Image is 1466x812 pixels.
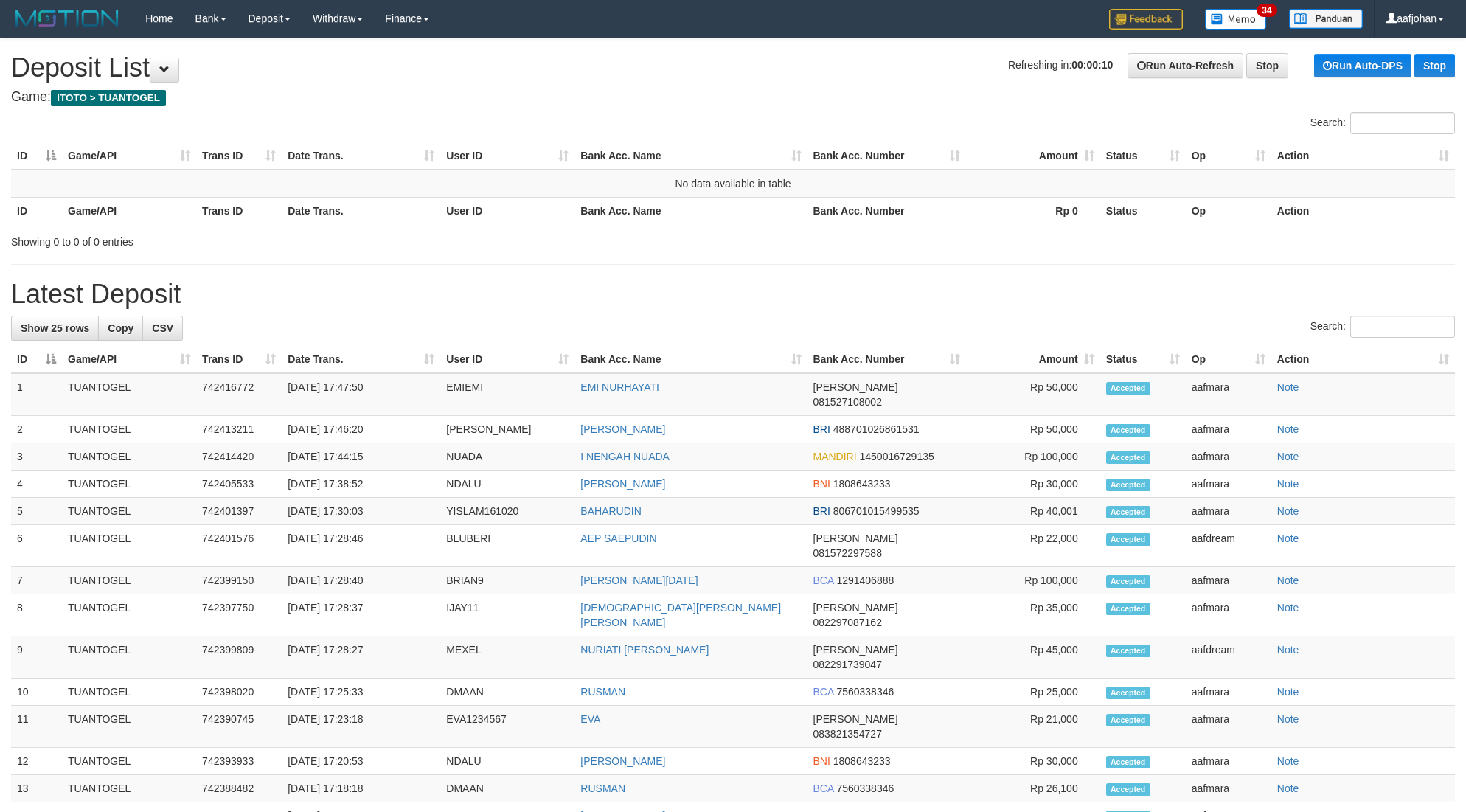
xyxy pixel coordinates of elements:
[1106,603,1150,615] span: Accepted
[11,197,62,224] th: ID
[1277,644,1299,656] a: Note
[1350,316,1455,338] input: Search:
[1186,636,1271,679] td: aafdream
[580,478,665,490] a: [PERSON_NAME]
[440,679,574,706] td: DMAAN
[1008,59,1113,71] span: Refreshing in:
[62,567,196,594] td: TUANTOGEL
[1414,54,1455,77] a: Stop
[1106,382,1150,395] span: Accepted
[62,706,196,748] td: TUANTOGEL
[966,567,1100,594] td: Rp 100,000
[1106,451,1150,464] span: Accepted
[574,197,807,224] th: Bank Acc. Name
[440,471,574,498] td: NDALU
[1277,782,1299,794] a: Note
[574,346,807,373] th: Bank Acc. Name: activate to sort column ascending
[440,706,574,748] td: EVA1234567
[1106,479,1150,491] span: Accepted
[440,636,574,679] td: MEXEL
[580,381,659,393] a: EMI NURHAYATI
[282,471,440,498] td: [DATE] 17:38:52
[1109,9,1183,30] img: Feedback.jpg
[813,686,834,698] span: BCA
[440,373,574,416] td: EMIEMI
[1186,525,1271,567] td: aafdream
[62,594,196,636] td: TUANTOGEL
[807,142,966,170] th: Bank Acc. Number: activate to sort column ascending
[813,423,830,435] span: BRI
[966,775,1100,802] td: Rp 26,100
[1314,54,1411,77] a: Run Auto-DPS
[1186,679,1271,706] td: aafmara
[62,471,196,498] td: TUANTOGEL
[142,316,183,341] a: CSV
[196,443,282,471] td: 742414420
[11,471,62,498] td: 4
[11,775,62,802] td: 13
[1271,142,1455,170] th: Action: activate to sort column ascending
[1205,9,1267,30] img: Button%20Memo.svg
[966,679,1100,706] td: Rp 25,000
[196,706,282,748] td: 742390745
[440,416,574,443] td: [PERSON_NAME]
[62,679,196,706] td: TUANTOGEL
[1106,714,1150,726] span: Accepted
[440,498,574,525] td: YISLAM161020
[11,346,62,373] th: ID: activate to sort column descending
[196,498,282,525] td: 742401397
[11,525,62,567] td: 6
[11,53,1455,83] h1: Deposit List
[152,322,173,334] span: CSV
[62,498,196,525] td: TUANTOGEL
[966,748,1100,775] td: Rp 30,000
[1106,533,1150,546] span: Accepted
[966,594,1100,636] td: Rp 35,000
[966,416,1100,443] td: Rp 50,000
[1186,471,1271,498] td: aafmara
[62,197,196,224] th: Game/API
[62,525,196,567] td: TUANTOGEL
[836,575,894,586] span: Copy 1291406888 to clipboard
[282,775,440,802] td: [DATE] 17:18:18
[813,396,882,408] span: Copy 081527108002 to clipboard
[966,471,1100,498] td: Rp 30,000
[1186,416,1271,443] td: aafmara
[1106,575,1150,588] span: Accepted
[11,706,62,748] td: 11
[813,728,882,740] span: Copy 083821354727 to clipboard
[1310,112,1455,134] label: Search:
[1128,53,1243,78] a: Run Auto-Refresh
[11,443,62,471] td: 3
[1106,424,1150,437] span: Accepted
[108,322,133,334] span: Copy
[1100,197,1186,224] th: Status
[282,525,440,567] td: [DATE] 17:28:46
[1246,53,1288,78] a: Stop
[196,679,282,706] td: 742398020
[813,659,882,670] span: Copy 082291739047 to clipboard
[196,525,282,567] td: 742401576
[196,471,282,498] td: 742405533
[1277,532,1299,544] a: Note
[1257,4,1276,17] span: 34
[580,423,665,435] a: [PERSON_NAME]
[1277,381,1299,393] a: Note
[813,451,857,462] span: MANDIRI
[282,416,440,443] td: [DATE] 17:46:20
[1186,346,1271,373] th: Op: activate to sort column ascending
[62,346,196,373] th: Game/API: activate to sort column ascending
[282,706,440,748] td: [DATE] 17:23:18
[1106,506,1150,518] span: Accepted
[440,594,574,636] td: IJAY11
[580,644,709,656] a: NURIATI [PERSON_NAME]
[1106,756,1150,768] span: Accepted
[51,90,166,106] span: ITOTO > TUANTOGEL
[813,478,830,490] span: BNI
[440,443,574,471] td: NUADA
[833,423,920,435] span: Copy 488701026861531 to clipboard
[1277,478,1299,490] a: Note
[1186,498,1271,525] td: aafmara
[196,748,282,775] td: 742393933
[1277,755,1299,767] a: Note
